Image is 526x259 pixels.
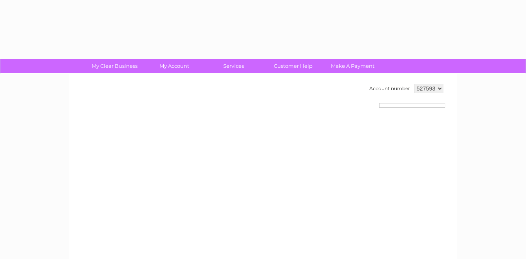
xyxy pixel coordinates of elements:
a: Make A Payment [320,59,385,73]
td: Account number [367,82,412,95]
a: Customer Help [261,59,325,73]
a: Services [201,59,266,73]
a: My Clear Business [82,59,147,73]
a: My Account [142,59,206,73]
